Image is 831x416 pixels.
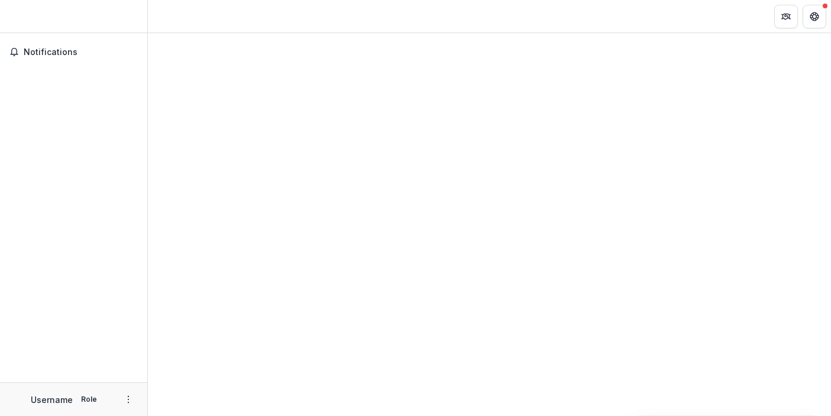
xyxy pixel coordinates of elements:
p: Role [77,394,101,405]
p: Username [31,394,73,406]
button: Get Help [803,5,826,28]
button: Notifications [5,43,143,62]
button: Partners [774,5,798,28]
span: Notifications [24,47,138,57]
button: More [121,392,135,407]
